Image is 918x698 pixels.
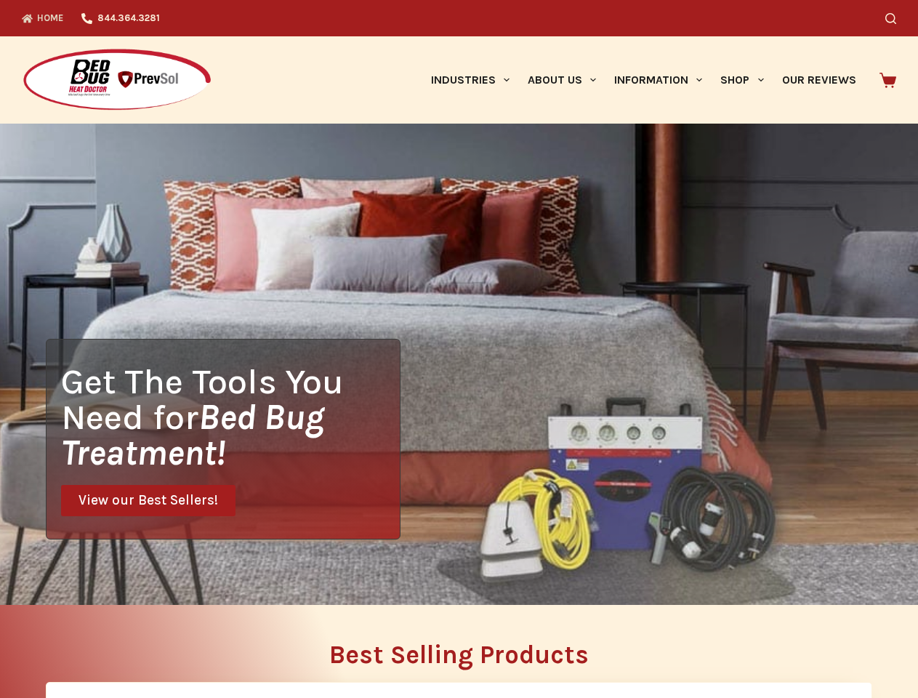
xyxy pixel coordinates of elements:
nav: Primary [422,36,865,124]
a: Shop [712,36,773,124]
a: View our Best Sellers! [61,485,235,516]
img: Prevsol/Bed Bug Heat Doctor [22,48,212,113]
a: Our Reviews [773,36,865,124]
i: Bed Bug Treatment! [61,396,324,473]
h2: Best Selling Products [46,642,872,667]
span: View our Best Sellers! [78,494,218,508]
h1: Get The Tools You Need for [61,364,400,470]
a: About Us [518,36,605,124]
a: Information [605,36,712,124]
button: Search [885,13,896,24]
a: Industries [422,36,518,124]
